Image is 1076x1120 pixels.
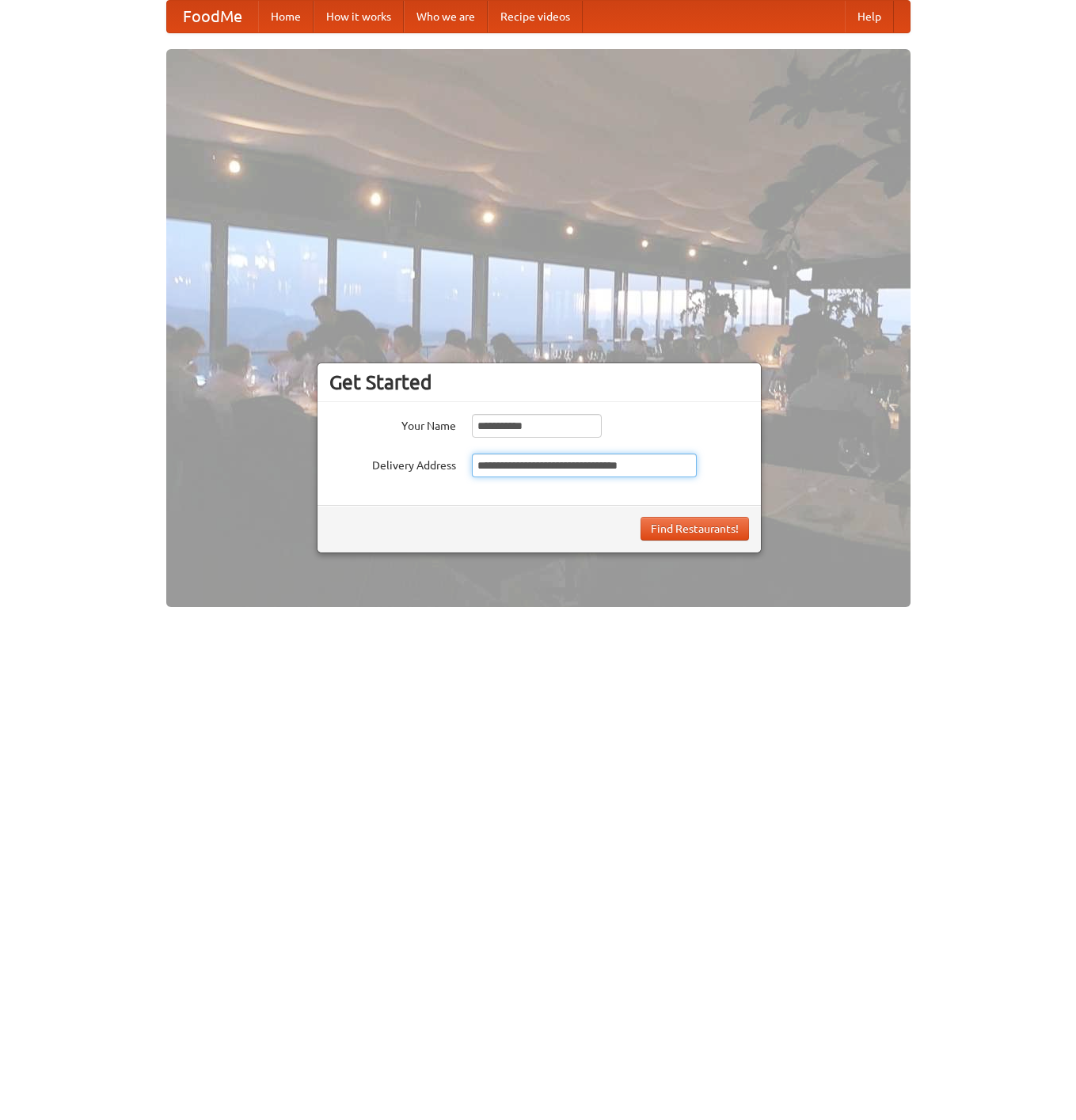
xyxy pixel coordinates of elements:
h3: Get Started [329,370,749,394]
label: Delivery Address [329,454,456,473]
a: How it works [314,1,404,32]
a: FoodMe [167,1,258,32]
a: Help [845,1,894,32]
label: Your Name [329,414,456,434]
a: Home [258,1,314,32]
a: Who we are [404,1,488,32]
a: Recipe videos [488,1,583,32]
button: Find Restaurants! [641,517,749,541]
